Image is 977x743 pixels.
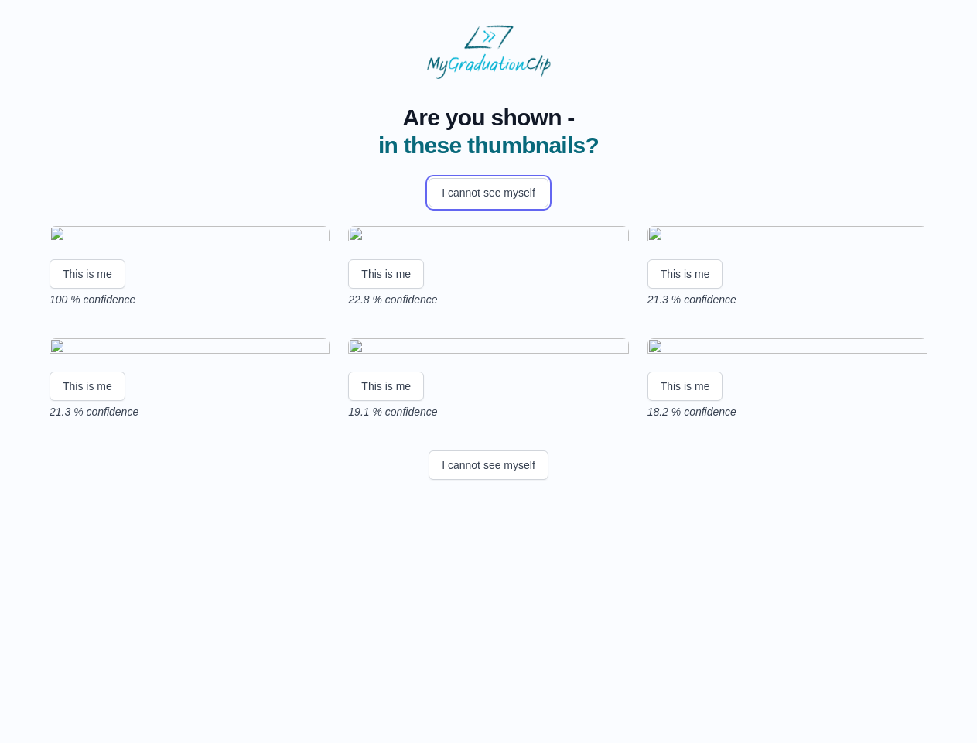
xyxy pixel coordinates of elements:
button: This is me [50,371,125,401]
button: This is me [348,371,424,401]
p: 18.2 % confidence [647,404,927,419]
p: 22.8 % confidence [348,292,628,307]
img: 828d07bc739d2621782ec39d7b4d3eb3a8d83b10.gif [50,338,330,359]
img: 3e233f2595dd2d7df5dbb054692286adebdec713.gif [348,338,628,359]
img: 6530555334c9c2d383fe03372c3ec0fb0a821994.gif [647,338,927,359]
p: 19.1 % confidence [348,404,628,419]
button: I cannot see myself [429,178,548,207]
img: 863aa2c5f7a23cec53b6fdf4eed0936b4f9f267a.gif [647,226,927,247]
p: 21.3 % confidence [647,292,927,307]
button: This is me [647,371,723,401]
button: This is me [647,259,723,289]
img: 3204022ad48cb4f104fcc427f525103a223577e2.gif [50,226,330,247]
img: MyGraduationClip [427,25,551,79]
img: c78051145f8a45e637f15c3f22afa39feedd1e2a.gif [348,226,628,247]
button: This is me [348,259,424,289]
span: in these thumbnails? [378,132,599,158]
p: 21.3 % confidence [50,404,330,419]
span: Are you shown - [378,104,599,132]
p: 100 % confidence [50,292,330,307]
button: I cannot see myself [429,450,548,480]
button: This is me [50,259,125,289]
